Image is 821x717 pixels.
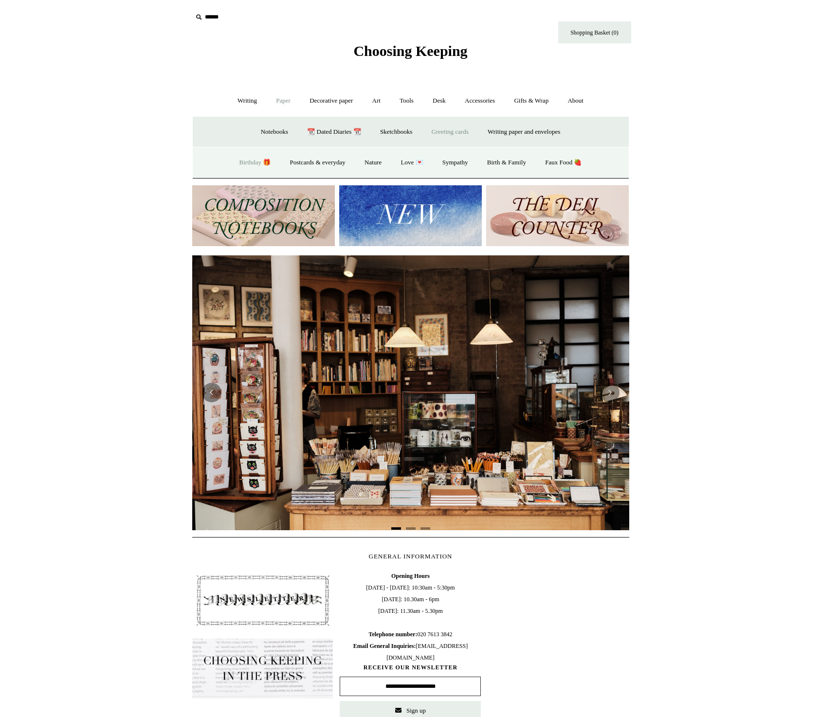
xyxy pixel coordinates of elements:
button: Page 2 [406,527,416,530]
a: Paper [267,88,299,114]
a: 📆 Dated Diaries 📆 [298,119,369,145]
span: [DATE] - [DATE]: 10:30am - 5:30pm [DATE]: 10.30am - 6pm [DATE]: 11.30am - 5.30pm 020 7613 3842 [340,570,481,663]
span: Choosing Keeping [353,43,467,59]
a: Birthday 🎁 [231,150,280,176]
a: Accessories [456,88,504,114]
a: Writing [229,88,266,114]
b: Opening Hours [391,573,430,579]
b: Email General Inquiries: [353,643,416,649]
a: Sketchbooks [371,119,421,145]
a: Writing paper and envelopes [479,119,569,145]
img: pf-4db91bb9--1305-Newsletter-Button_1200x.jpg [192,570,333,630]
a: Art [364,88,389,114]
b: Telephone number [369,631,418,638]
img: 20250131 INSIDE OF THE SHOP.jpg__PID:b9484a69-a10a-4bde-9e8d-1408d3d5e6ad [192,255,629,530]
b: : [415,631,417,638]
a: Faux Food 🍓 [536,150,590,176]
a: Greeting cards [423,119,477,145]
button: Page 1 [391,527,401,530]
a: Shopping Basket (0) [558,21,631,43]
span: [EMAIL_ADDRESS][DOMAIN_NAME] [353,643,468,661]
span: GENERAL INFORMATION [369,553,453,560]
iframe: google_map [488,570,629,716]
a: Notebooks [252,119,297,145]
a: Postcards & everyday [281,150,354,176]
a: Gifts & Wrap [505,88,557,114]
a: Birth & Family [478,150,535,176]
img: The Deli Counter [486,185,629,246]
a: Love 💌 [392,150,432,176]
img: New.jpg__PID:f73bdf93-380a-4a35-bcfe-7823039498e1 [339,185,482,246]
img: 202302 Composition ledgers.jpg__PID:69722ee6-fa44-49dd-a067-31375e5d54ec [192,185,335,246]
a: Decorative paper [301,88,362,114]
button: Next [600,383,620,402]
a: Nature [356,150,390,176]
a: About [559,88,592,114]
button: Page 3 [420,527,430,530]
a: Sympathy [434,150,477,176]
span: RECEIVE OUR NEWSLETTER [340,663,481,672]
span: Sign up [406,707,426,714]
img: pf-635a2b01-aa89-4342-bbcd-4371b60f588c--In-the-press-Button_1200x.jpg [192,639,333,699]
a: Tools [391,88,422,114]
a: Choosing Keeping [353,51,467,57]
button: Previous [202,383,221,402]
a: Desk [424,88,455,114]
